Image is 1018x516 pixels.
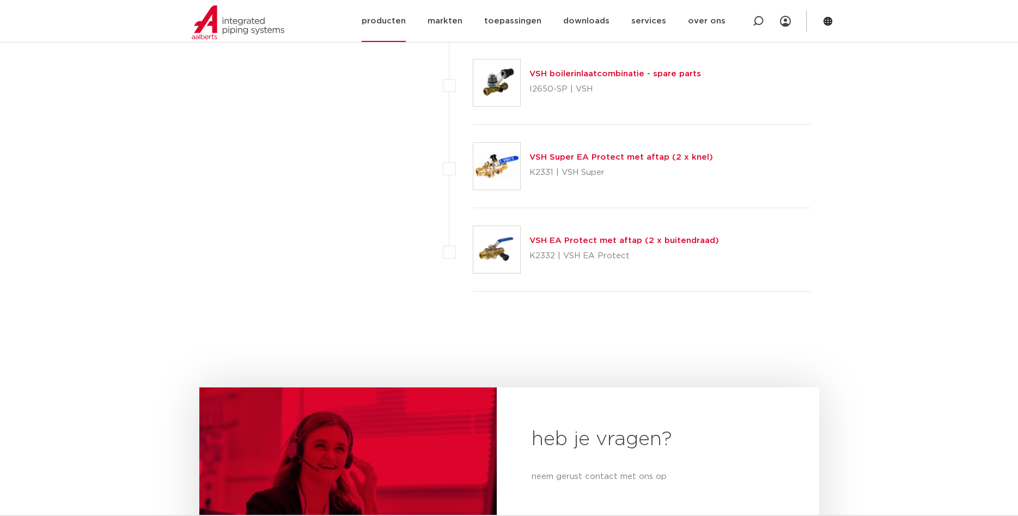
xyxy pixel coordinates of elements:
[473,143,520,190] img: Thumbnail for VSH Super EA Protect met aftap (2 x knel)
[532,427,784,453] h2: heb je vragen?
[532,470,784,483] p: neem gerust contact met ons op
[473,59,520,106] img: Thumbnail for VSH boilerinlaatcombinatie - spare parts
[529,153,713,161] a: VSH Super EA Protect met aftap (2 x knel)
[529,247,719,265] p: K2332 | VSH EA Protect
[529,164,713,181] p: K2331 | VSH Super
[529,70,701,78] a: VSH boilerinlaatcombinatie - spare parts
[529,236,719,245] a: VSH EA Protect met aftap (2 x buitendraad)
[529,81,701,98] p: I2650-SP | VSH
[473,226,520,273] img: Thumbnail for VSH EA Protect met aftap (2 x buitendraad)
